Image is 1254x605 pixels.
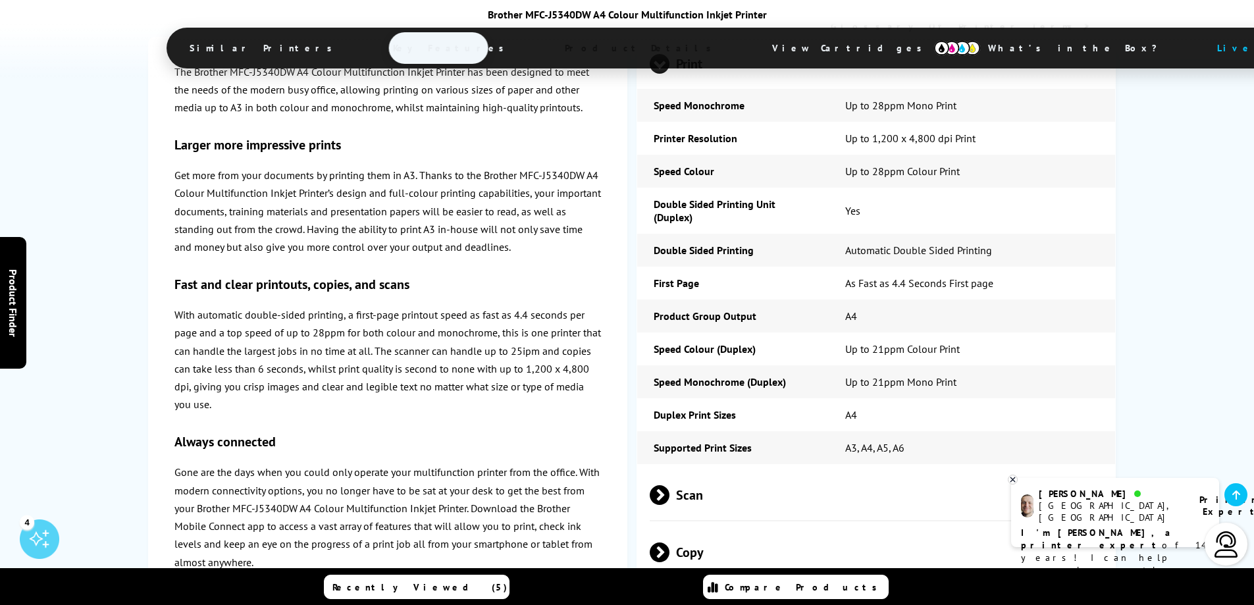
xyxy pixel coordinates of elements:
[324,575,509,599] a: Recently Viewed (5)
[174,276,601,293] h3: Fast and clear printouts, copies, and scans
[968,32,1189,64] span: What’s in the Box?
[637,155,828,188] td: Speed Colour
[174,463,601,571] p: Gone are the days when you could only operate your multifunction printer from the office. With mo...
[545,32,738,64] span: Product Details
[829,431,1116,464] td: A3, A4, A5, A6
[1039,500,1183,523] div: [GEOGRAPHIC_DATA], [GEOGRAPHIC_DATA]
[829,365,1116,398] td: Up to 21ppm Mono Print
[829,332,1116,365] td: Up to 21ppm Colour Print
[7,269,20,336] span: Product Finder
[934,41,980,55] img: cmyk-icon.svg
[332,581,508,593] span: Recently Viewed (5)
[637,267,828,300] td: First Page
[373,32,531,64] span: Key Features
[637,365,828,398] td: Speed Monochrome (Duplex)
[174,136,601,153] h3: Larger more impressive prints
[829,398,1116,431] td: A4
[637,122,828,155] td: Printer Resolution
[167,8,1088,21] div: Brother MFC-J5340DW A4 Colour Multifunction Inkjet Printer
[829,267,1116,300] td: As Fast as 4.4 Seconds First page
[1213,531,1240,558] img: user-headset-light.svg
[829,122,1116,155] td: Up to 1,200 x 4,800 dpi Print
[174,306,601,413] p: With automatic double-sided printing, a first-page printout speed as fast as 4.4 seconds per page...
[829,89,1116,122] td: Up to 28ppm Mono Print
[829,155,1116,188] td: Up to 28ppm Colour Print
[637,398,828,431] td: Duplex Print Sizes
[829,300,1116,332] td: A4
[170,32,359,64] span: Similar Printers
[650,471,1104,520] span: Scan
[637,234,828,267] td: Double Sided Printing
[703,575,889,599] a: Compare Products
[829,234,1116,267] td: Automatic Double Sided Printing
[1021,527,1209,589] p: of 14 years! I can help you choose the right product
[174,167,601,256] p: Get more from your documents by printing them in A3. Thanks to the Brother MFC-J5340DW A4 Colour ...
[650,528,1104,577] span: Copy
[829,188,1116,234] td: Yes
[637,89,828,122] td: Speed Monochrome
[637,188,828,234] td: Double Sided Printing Unit (Duplex)
[20,515,34,529] div: 4
[174,433,601,450] h3: Always connected
[1021,494,1033,517] img: ashley-livechat.png
[174,63,601,117] p: The Brother MFC-J5340DW A4 Colour Multifunction Inkjet Printer has been designed to meet the need...
[637,431,828,464] td: Supported Print Sizes
[1039,488,1183,500] div: [PERSON_NAME]
[637,332,828,365] td: Speed Colour (Duplex)
[1021,527,1174,551] b: I'm [PERSON_NAME], a printer expert
[725,581,884,593] span: Compare Products
[637,300,828,332] td: Product Group Output
[752,31,954,65] span: View Cartridges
